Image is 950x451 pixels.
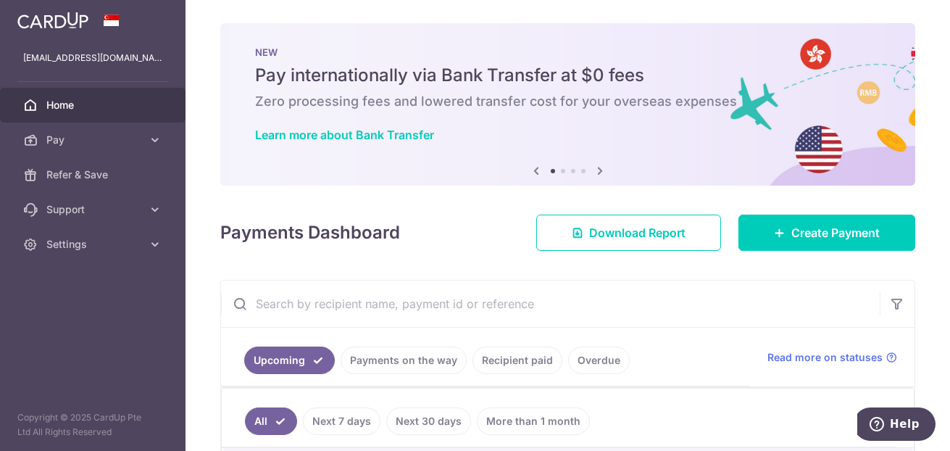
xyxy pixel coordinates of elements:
[244,347,335,374] a: Upcoming
[17,12,88,29] img: CardUp
[857,407,936,444] iframe: Opens a widget where you can find more information
[46,167,142,182] span: Refer & Save
[791,224,880,241] span: Create Payment
[221,281,880,327] input: Search by recipient name, payment id or reference
[536,215,721,251] a: Download Report
[341,347,467,374] a: Payments on the way
[738,215,915,251] a: Create Payment
[767,350,897,365] a: Read more on statuses
[255,93,880,110] h6: Zero processing fees and lowered transfer cost for your overseas expenses
[589,224,686,241] span: Download Report
[255,128,434,142] a: Learn more about Bank Transfer
[220,220,400,246] h4: Payments Dashboard
[568,347,630,374] a: Overdue
[386,407,471,435] a: Next 30 days
[255,46,880,58] p: NEW
[477,407,590,435] a: More than 1 month
[46,237,142,252] span: Settings
[245,407,297,435] a: All
[23,51,162,65] p: [EMAIL_ADDRESS][DOMAIN_NAME]
[46,202,142,217] span: Support
[472,347,562,374] a: Recipient paid
[220,23,915,186] img: Bank transfer banner
[46,133,142,147] span: Pay
[767,350,883,365] span: Read more on statuses
[255,64,880,87] h5: Pay internationally via Bank Transfer at $0 fees
[46,98,142,112] span: Home
[303,407,380,435] a: Next 7 days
